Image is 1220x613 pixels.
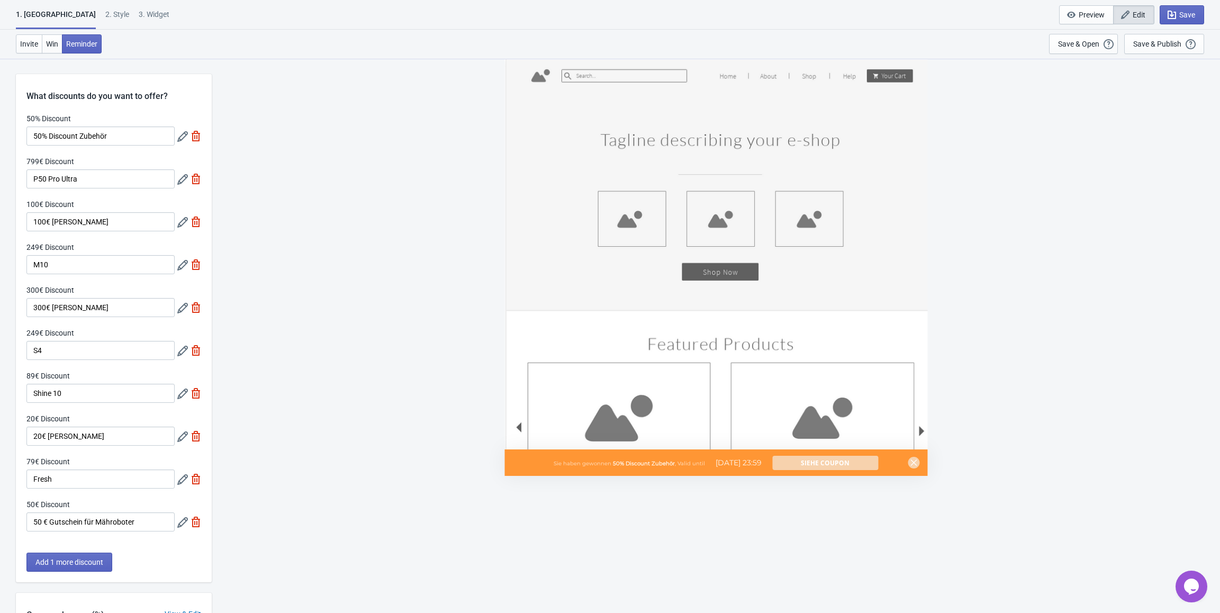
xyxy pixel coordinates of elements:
div: [DATE] 23:59 [705,457,772,468]
span: Preview [1079,11,1105,19]
label: 300€ Discount [26,285,74,295]
span: Win [46,40,58,48]
img: delete.svg [191,259,201,270]
div: 3. Widget [139,9,169,28]
button: Invite [16,34,42,53]
label: 89€ Discount [26,371,70,381]
button: Edit [1113,5,1154,24]
img: delete.svg [191,302,201,313]
label: 249€ Discount [26,242,74,253]
label: 799€ Discount [26,156,74,167]
button: Win [42,34,62,53]
img: delete.svg [191,131,201,141]
span: Invite [20,40,38,48]
div: Save & Open [1058,40,1099,48]
button: Add 1 more discount [26,553,112,572]
span: Reminder [66,40,97,48]
span: 50% Discount Zubehör [613,460,675,467]
button: Save & Publish [1124,34,1204,54]
button: Save [1160,5,1204,24]
label: 50% Discount [26,113,71,124]
button: Siehe Coupon [772,456,878,470]
button: Save & Open [1049,34,1118,54]
img: delete.svg [191,517,201,527]
label: 249€ Discount [26,328,74,338]
img: delete.svg [191,431,201,441]
img: delete.svg [191,174,201,184]
iframe: chat widget [1176,571,1209,602]
button: Preview [1059,5,1114,24]
div: Save & Publish [1133,40,1181,48]
div: 1. [GEOGRAPHIC_DATA] [16,9,96,29]
span: Sie haben gewonnen [554,460,611,467]
img: delete.svg [191,474,201,484]
div: 2 . Style [105,9,129,28]
label: 100€ Discount [26,199,74,210]
img: delete.svg [191,217,201,227]
span: Save [1179,11,1195,19]
span: , Valid until [675,460,705,467]
label: 20€ Discount [26,413,70,424]
span: Edit [1133,11,1145,19]
img: delete.svg [191,345,201,356]
label: 50€ Discount [26,499,70,510]
label: 79€ Discount [26,456,70,467]
span: Add 1 more discount [35,558,103,566]
div: What discounts do you want to offer? [16,74,212,103]
img: delete.svg [191,388,201,399]
button: Reminder [62,34,102,53]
